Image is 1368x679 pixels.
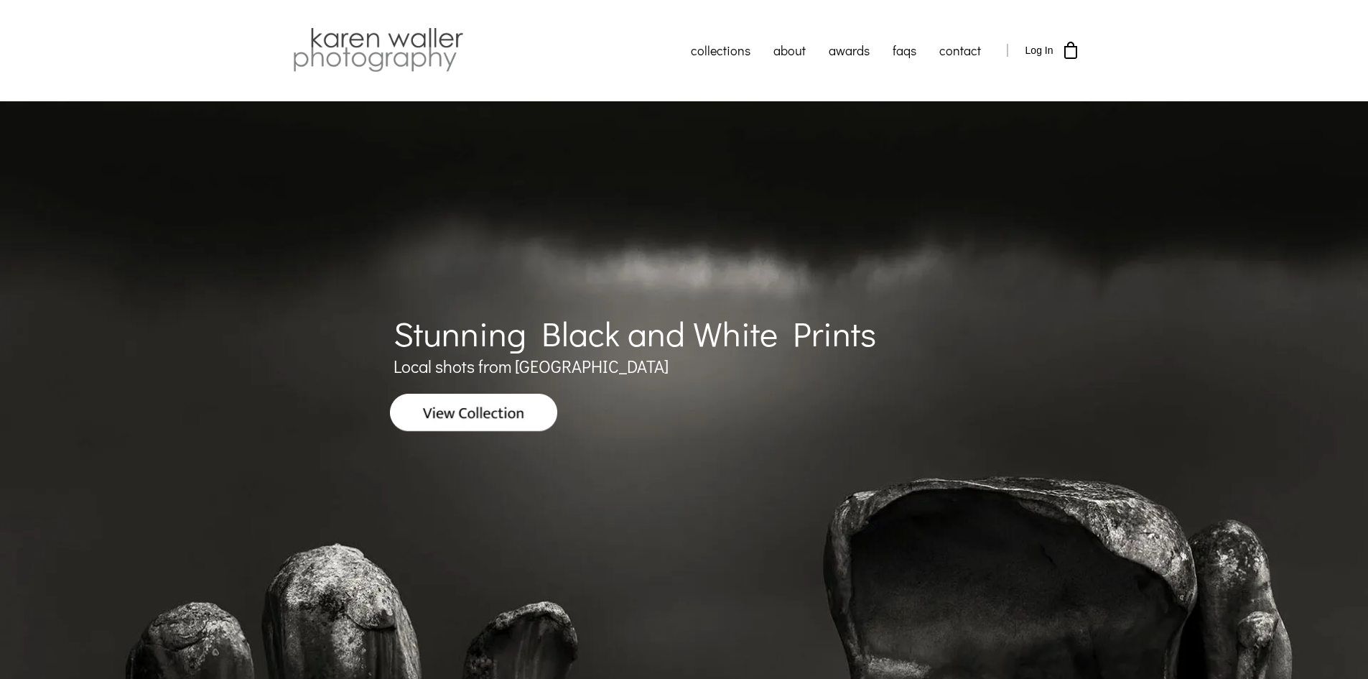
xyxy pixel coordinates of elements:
a: collections [679,32,762,68]
a: faqs [881,32,928,68]
img: View Collection [390,394,558,431]
a: about [762,32,817,68]
img: Karen Waller Photography [289,25,467,75]
span: Local shots from [GEOGRAPHIC_DATA] [394,355,669,377]
a: awards [817,32,881,68]
span: Log In [1025,45,1053,56]
span: Stunning Black and White Prints [394,310,876,356]
a: contact [928,32,992,68]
